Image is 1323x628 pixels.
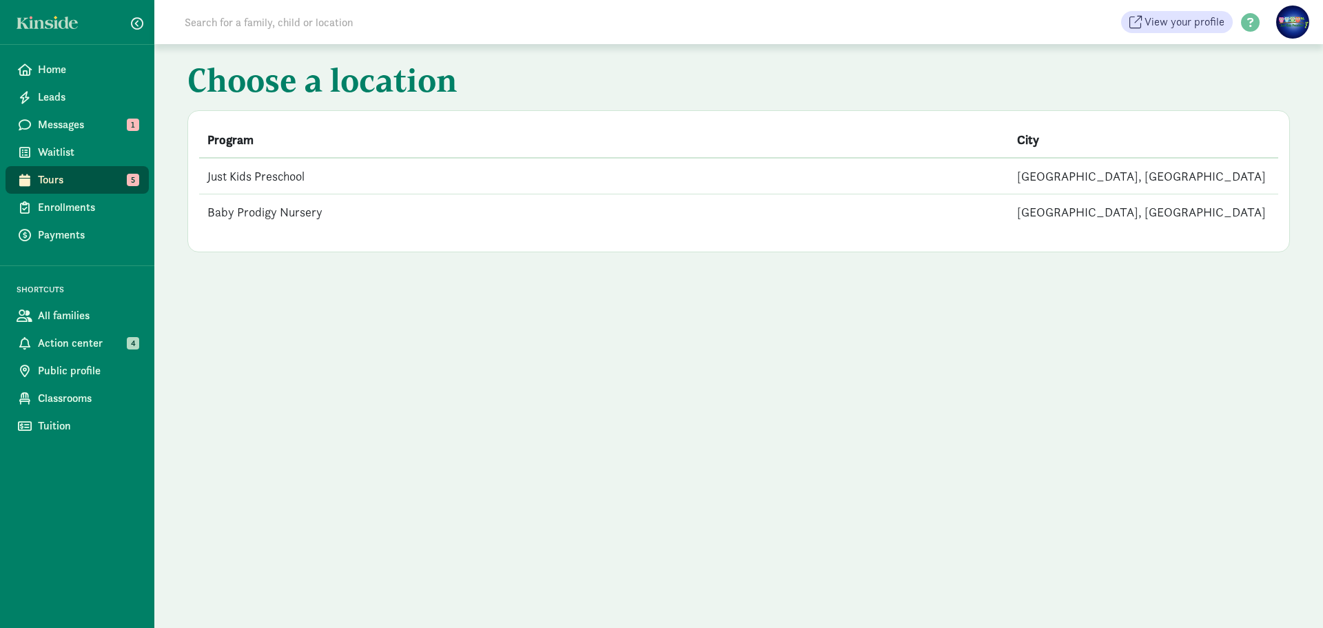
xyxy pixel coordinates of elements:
[6,83,149,111] a: Leads
[6,221,149,249] a: Payments
[6,330,149,357] a: Action center 4
[38,390,138,407] span: Classrooms
[1145,14,1224,30] span: View your profile
[6,357,149,385] a: Public profile
[38,199,138,216] span: Enrollments
[176,8,563,36] input: Search for a family, child or location
[1121,11,1233,33] a: View your profile
[6,139,149,166] a: Waitlist
[38,363,138,379] span: Public profile
[127,174,139,186] span: 5
[38,117,138,133] span: Messages
[127,119,139,131] span: 1
[38,418,138,434] span: Tuition
[199,194,1009,230] td: Baby Prodigy Nursery
[6,166,149,194] a: Tours 5
[38,61,138,78] span: Home
[127,337,139,350] span: 4
[6,194,149,221] a: Enrollments
[38,335,138,352] span: Action center
[187,61,1056,105] h1: Choose a location
[199,122,1009,158] th: Program
[38,227,138,243] span: Payments
[6,111,149,139] a: Messages 1
[6,412,149,440] a: Tuition
[1254,562,1323,628] iframe: Chat Widget
[199,158,1009,194] td: Just Kids Preschool
[38,307,138,324] span: All families
[38,89,138,105] span: Leads
[6,302,149,330] a: All families
[1009,194,1279,230] td: [GEOGRAPHIC_DATA], [GEOGRAPHIC_DATA]
[6,56,149,83] a: Home
[6,385,149,412] a: Classrooms
[38,144,138,161] span: Waitlist
[38,172,138,188] span: Tours
[1009,122,1279,158] th: City
[1009,158,1279,194] td: [GEOGRAPHIC_DATA], [GEOGRAPHIC_DATA]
